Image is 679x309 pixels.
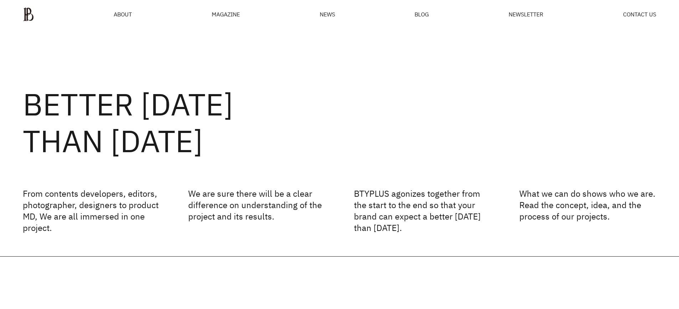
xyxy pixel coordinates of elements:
p: What we can do shows who we are. Read the concept, idea, and the process of our projects. [519,188,656,233]
div: MAGAZINE [212,11,240,17]
p: We are sure there will be a clear difference on understanding of the project and its results. [188,188,325,233]
img: ba379d5522eb3.png [23,7,34,21]
a: BLOG [415,11,429,17]
h2: BETTER [DATE] THAN [DATE] [23,86,656,159]
p: From contents developers, editors, photographer, designers to product MD, We are all immersed in ... [23,188,160,233]
p: BTYPLUS agonizes together from the start to the end so that your brand can expect a better [DATE]... [354,188,491,233]
a: NEWS [320,11,335,17]
a: ABOUT [114,11,132,17]
a: NEWSLETTER [509,11,543,17]
a: CONTACT US [623,11,656,17]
